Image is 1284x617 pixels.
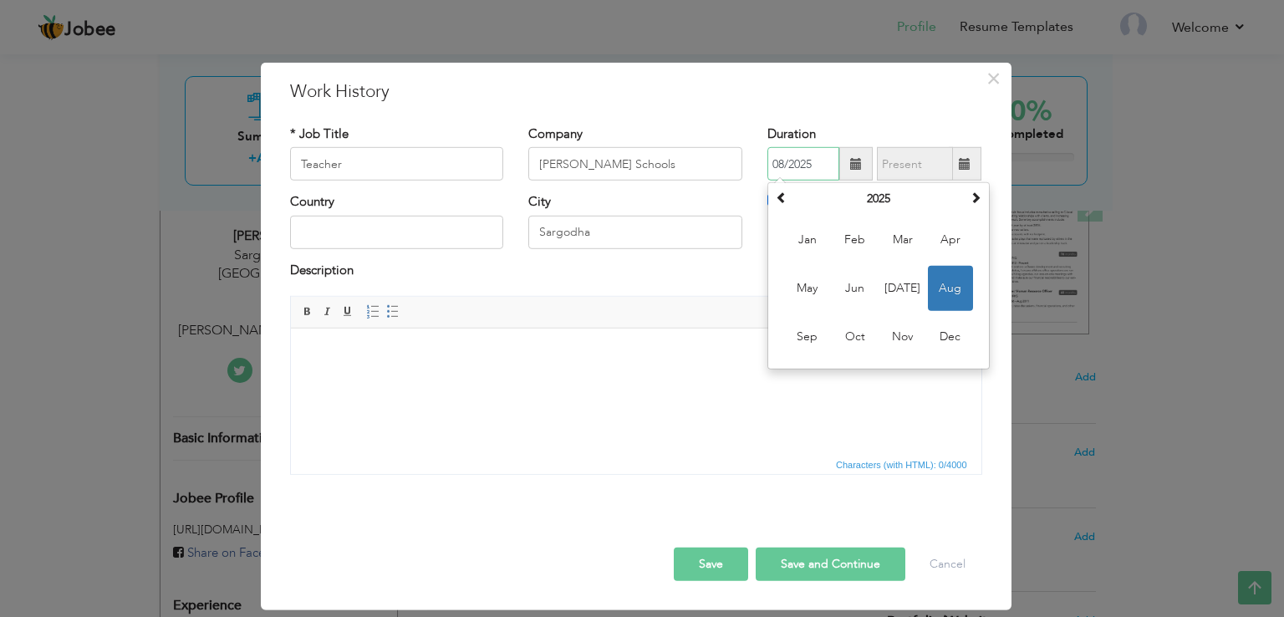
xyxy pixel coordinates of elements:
[913,548,982,581] button: Cancel
[833,457,972,472] div: Statistics
[792,186,966,212] th: Select Year
[776,191,787,203] span: Previous Year
[290,193,334,211] label: Country
[528,125,583,143] label: Company
[880,314,925,359] span: Nov
[928,217,973,263] span: Apr
[318,303,337,321] a: Italic
[833,266,878,311] span: Jun
[970,191,981,203] span: Next Year
[877,147,953,181] input: Present
[290,125,349,143] label: * Job Title
[767,125,816,143] label: Duration
[291,329,981,454] iframe: Rich Text Editor, workEditor
[928,266,973,311] span: Aug
[674,548,748,581] button: Save
[785,217,830,263] span: Jan
[290,79,982,105] h3: Work History
[767,147,839,181] input: From
[756,548,905,581] button: Save and Continue
[981,65,1007,92] button: Close
[384,303,402,321] a: Insert/Remove Bulleted List
[833,457,971,472] span: Characters (with HTML): 0/4000
[833,217,878,263] span: Feb
[364,303,382,321] a: Insert/Remove Numbered List
[986,64,1001,94] span: ×
[928,314,973,359] span: Dec
[339,303,357,321] a: Underline
[785,266,830,311] span: May
[298,303,317,321] a: Bold
[528,193,551,211] label: City
[785,314,830,359] span: Sep
[833,314,878,359] span: Oct
[880,217,925,263] span: Mar
[880,266,925,311] span: [DATE]
[290,262,354,279] label: Description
